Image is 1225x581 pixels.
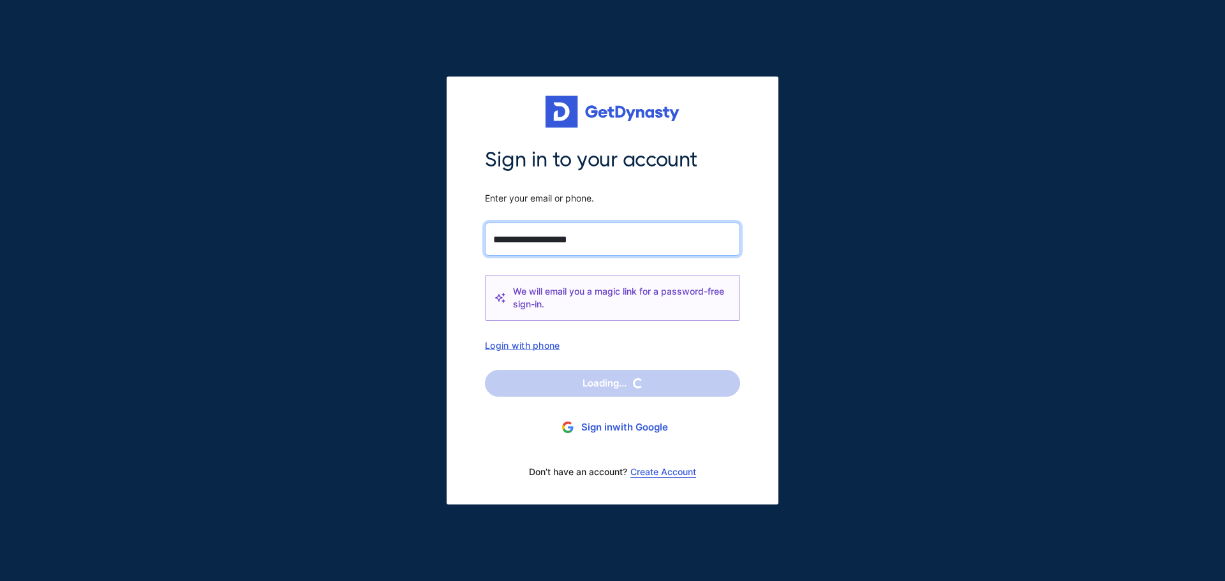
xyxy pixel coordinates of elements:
[513,285,730,311] span: We will email you a magic link for a password-free sign-in.
[630,467,696,477] a: Create Account
[546,96,679,128] img: Get started for free with Dynasty Trust Company
[485,459,740,485] div: Don’t have an account?
[485,416,740,439] button: Sign inwith Google
[485,193,740,204] span: Enter your email or phone.
[485,340,740,351] div: Login with phone
[485,147,740,173] span: Sign in to your account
